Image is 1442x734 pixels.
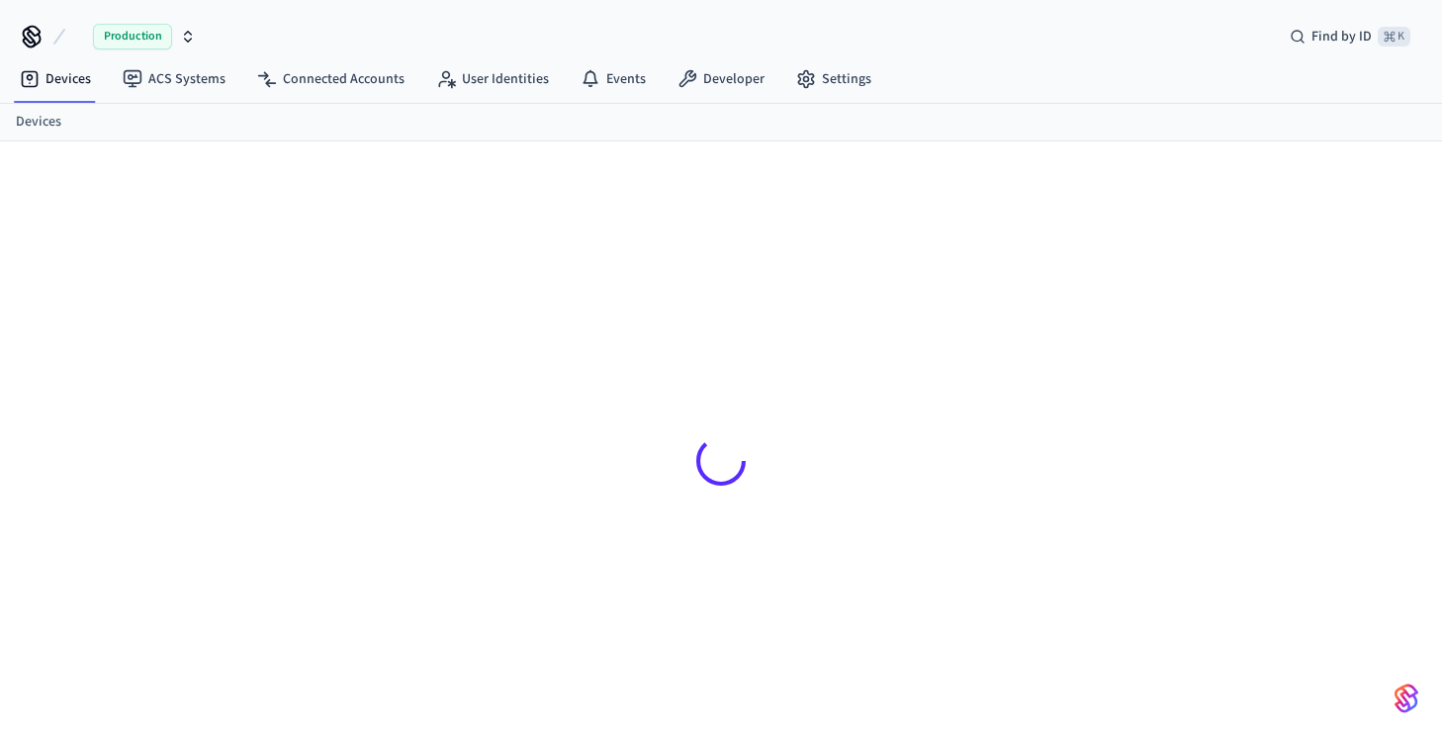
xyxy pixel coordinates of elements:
[1274,19,1426,54] div: Find by ID⌘ K
[93,24,172,49] span: Production
[662,61,780,97] a: Developer
[1378,27,1410,46] span: ⌘ K
[565,61,662,97] a: Events
[1311,27,1372,46] span: Find by ID
[107,61,241,97] a: ACS Systems
[780,61,887,97] a: Settings
[420,61,565,97] a: User Identities
[1395,683,1418,714] img: SeamLogoGradient.69752ec5.svg
[4,61,107,97] a: Devices
[16,112,61,133] a: Devices
[241,61,420,97] a: Connected Accounts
